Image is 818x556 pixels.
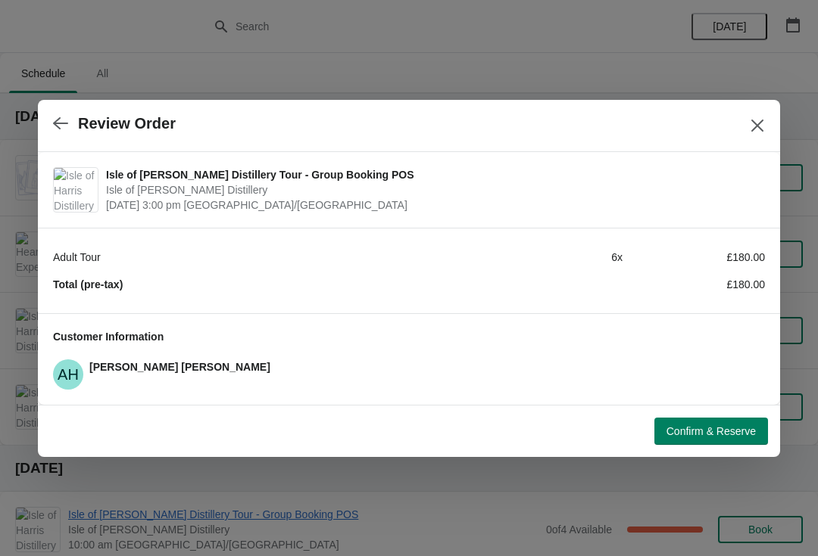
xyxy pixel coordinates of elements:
[106,197,757,213] span: [DATE] 3:00 pm [GEOGRAPHIC_DATA]/[GEOGRAPHIC_DATA]
[53,278,123,290] strong: Total (pre-tax)
[53,250,480,265] div: Adult Tour
[53,331,164,343] span: Customer Information
[58,366,79,383] text: AH
[89,361,270,373] span: [PERSON_NAME] [PERSON_NAME]
[54,168,98,212] img: Isle of Harris Distillery Tour - Group Booking POS | Isle of Harris Distillery | October 13 | 3:0...
[480,250,623,265] div: 6 x
[623,250,765,265] div: £180.00
[623,277,765,292] div: £180.00
[53,359,83,390] span: Alex
[667,425,756,437] span: Confirm & Reserve
[654,418,768,445] button: Confirm & Reserve
[78,115,176,132] h2: Review Order
[106,167,757,182] span: Isle of [PERSON_NAME] Distillery Tour - Group Booking POS
[744,112,771,139] button: Close
[106,182,757,197] span: Isle of [PERSON_NAME] Distillery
